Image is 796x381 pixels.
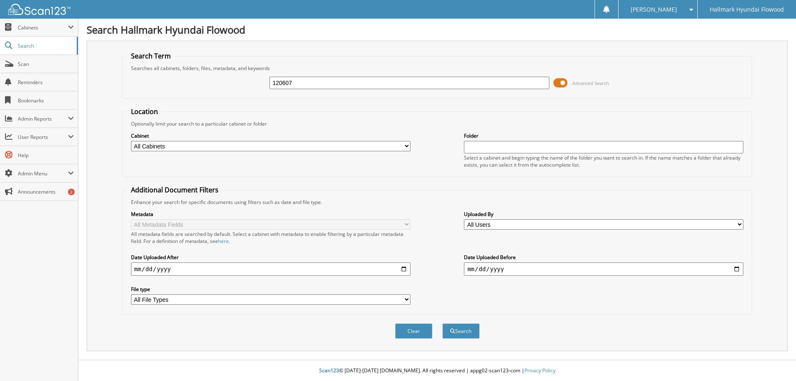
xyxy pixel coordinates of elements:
span: Admin Reports [18,115,68,122]
div: 2 [68,189,75,195]
span: Help [18,152,74,159]
input: start [131,262,410,276]
legend: Additional Document Filters [127,185,223,194]
span: Admin Menu [18,170,68,177]
button: Clear [395,323,432,339]
input: end [464,262,743,276]
span: Advanced Search [572,80,609,86]
label: Cabinet [131,132,410,139]
label: File type [131,286,410,293]
label: Uploaded By [464,211,743,218]
span: [PERSON_NAME] [631,7,677,12]
div: Select a cabinet and begin typing the name of the folder you want to search in. If the name match... [464,154,743,168]
span: Search [18,42,73,49]
a: Privacy Policy [524,367,556,374]
label: Date Uploaded Before [464,254,743,261]
span: Cabinets [18,24,68,31]
h1: Search Hallmark Hyundai Flowood [87,23,788,36]
span: Announcements [18,188,74,195]
span: User Reports [18,133,68,141]
span: Bookmarks [18,97,74,104]
label: Date Uploaded After [131,254,410,261]
div: Enhance your search for specific documents using filters such as date and file type. [127,199,748,206]
div: Optionally limit your search to a particular cabinet or folder [127,120,748,127]
span: Reminders [18,79,74,86]
span: Scan123 [319,367,339,374]
span: Hallmark Hyundai Flowood [710,7,784,12]
div: Searches all cabinets, folders, files, metadata, and keywords [127,65,748,72]
img: scan123-logo-white.svg [8,4,70,15]
label: Metadata [131,211,410,218]
legend: Location [127,107,162,116]
div: © [DATE]-[DATE] [DOMAIN_NAME]. All rights reserved | appg02-scan123-com | [78,361,796,381]
legend: Search Term [127,51,175,61]
label: Folder [464,132,743,139]
button: Search [442,323,480,339]
a: here [218,238,229,245]
span: Scan [18,61,74,68]
div: All metadata fields are searched by default. Select a cabinet with metadata to enable filtering b... [131,231,410,245]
